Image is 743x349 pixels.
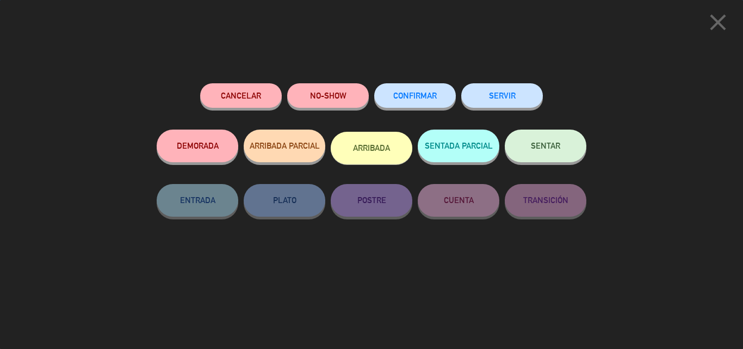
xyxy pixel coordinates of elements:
[250,141,320,150] span: ARRIBADA PARCIAL
[393,91,437,100] span: CONFIRMAR
[418,184,499,217] button: CUENTA
[331,132,412,164] button: ARRIBADA
[287,83,369,108] button: NO-SHOW
[374,83,456,108] button: CONFIRMAR
[418,130,499,162] button: SENTADA PARCIAL
[200,83,282,108] button: Cancelar
[244,184,325,217] button: PLATO
[531,141,560,150] span: SENTAR
[244,130,325,162] button: ARRIBADA PARCIAL
[331,184,412,217] button: POSTRE
[701,8,735,40] button: close
[505,130,586,162] button: SENTAR
[704,9,732,36] i: close
[505,184,586,217] button: TRANSICIÓN
[157,184,238,217] button: ENTRADA
[157,130,238,162] button: DEMORADA
[461,83,543,108] button: SERVIR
